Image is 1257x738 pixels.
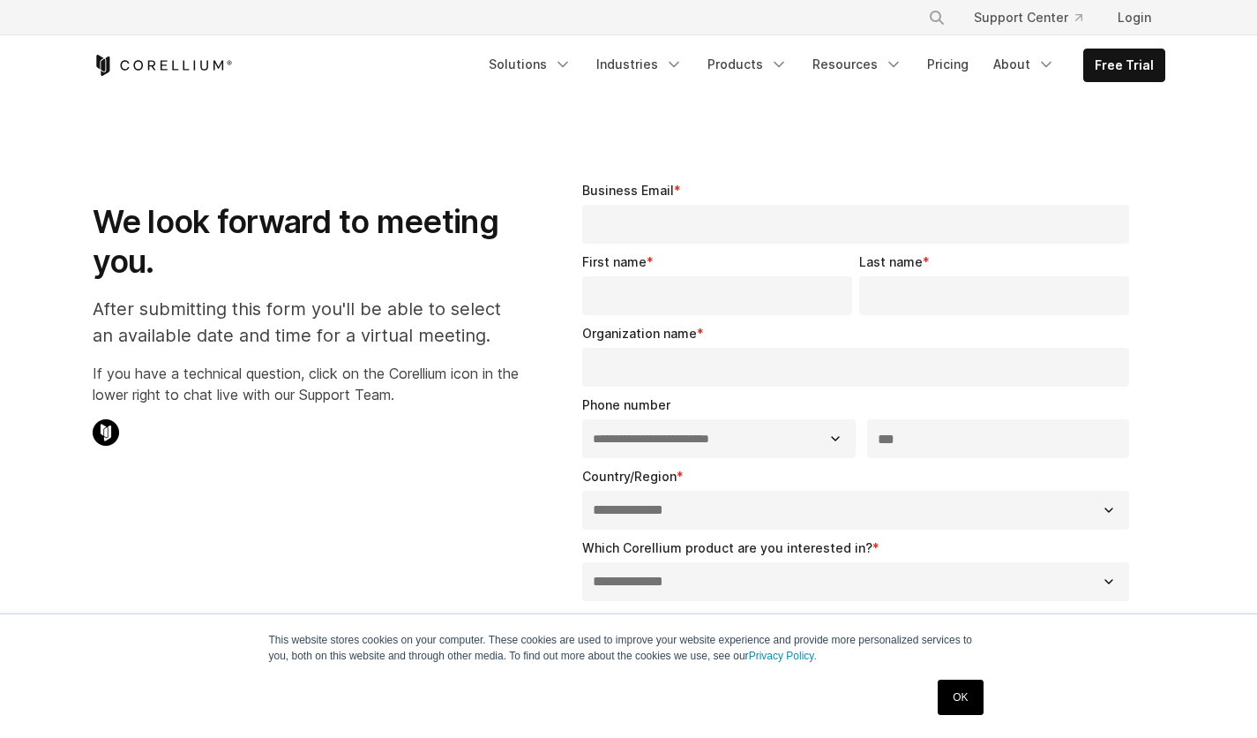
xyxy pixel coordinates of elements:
a: OK [938,680,983,715]
a: Resources [802,49,913,80]
p: This website stores cookies on your computer. These cookies are used to improve your website expe... [269,632,989,664]
a: Corellium Home [93,55,233,76]
h1: We look forward to meeting you. [93,202,519,282]
div: Navigation Menu [478,49,1165,82]
a: Products [697,49,798,80]
p: If you have a technical question, click on the Corellium icon in the lower right to chat live wit... [93,363,519,405]
button: Search [921,2,953,34]
a: Solutions [478,49,582,80]
a: Privacy Policy. [749,650,817,662]
a: Pricing [917,49,979,80]
div: Navigation Menu [907,2,1165,34]
span: Which Corellium product are you interested in? [582,540,872,555]
span: Last name [859,254,923,269]
img: Corellium Chat Icon [93,419,119,446]
a: Support Center [960,2,1096,34]
a: Free Trial [1084,49,1164,81]
span: Country/Region [582,469,677,484]
a: About [983,49,1066,80]
span: Phone number [582,397,670,412]
span: First name [582,254,647,269]
span: Business Email [582,183,674,198]
a: Industries [586,49,693,80]
p: After submitting this form you'll be able to select an available date and time for a virtual meet... [93,296,519,349]
span: What is your industry? [582,612,720,627]
a: Login [1104,2,1165,34]
span: Organization name [582,326,697,341]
